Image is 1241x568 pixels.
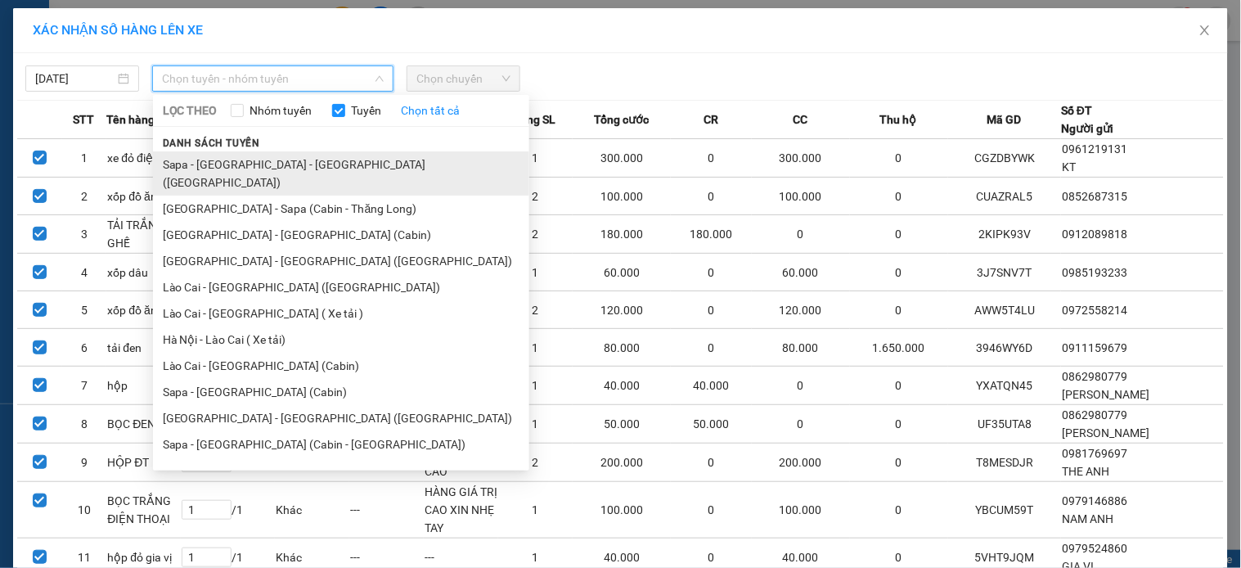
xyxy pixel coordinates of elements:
td: 4 [62,254,107,291]
td: 0 [671,291,751,329]
li: Sapa - [GEOGRAPHIC_DATA] (Cabin) [153,379,529,405]
span: 0979524860 [1062,542,1127,555]
td: 100.000 [752,178,850,215]
td: 0 [850,444,948,482]
td: 100.000 [752,482,850,539]
td: 100.000 [573,482,671,539]
span: Tổng cước [594,110,649,128]
td: 180.000 [573,215,671,254]
li: [GEOGRAPHIC_DATA] - Sapa (Cabin - Thăng Long) [153,196,529,222]
a: Chọn tất cả [402,101,461,119]
span: 0972558214 [1062,304,1127,317]
li: [GEOGRAPHIC_DATA] - [GEOGRAPHIC_DATA] (Cabin) [153,222,529,248]
td: BỌC TRẮNG ĐIỆN THOẠI [106,482,181,539]
span: LỌC THEO [163,101,218,119]
td: --- [349,482,424,539]
td: 3946WY6D [948,329,1061,367]
td: 1 [498,254,573,291]
td: AWW5T4LU [948,291,1061,329]
span: Mã GD [987,110,1022,128]
span: 0862980779 [1062,408,1127,421]
td: 50.000 [671,405,751,444]
td: xốp đồ ăn [106,178,181,215]
td: Khác [275,482,349,539]
td: 2 [498,291,573,329]
div: Số ĐT Người gửi [1061,101,1113,137]
td: 40.000 [573,367,671,405]
td: 120.000 [752,291,850,329]
td: xe đỏ điện ga [106,139,181,178]
span: 0862980779 [1062,370,1127,383]
td: 100.000 [573,178,671,215]
li: Sapa - [GEOGRAPHIC_DATA] - [GEOGRAPHIC_DATA] ([GEOGRAPHIC_DATA]) [153,151,529,196]
td: 0 [850,367,948,405]
li: Hà Nội - Lào Cai ( Xe tải) [153,327,529,353]
span: Danh sách tuyến [153,136,270,151]
span: Chọn tuyến - nhóm tuyến [162,66,384,91]
td: 40.000 [671,367,751,405]
span: THE ANH [1062,465,1109,478]
td: 0 [850,215,948,254]
span: close [1198,24,1212,37]
td: 0 [850,405,948,444]
td: 0 [671,139,751,178]
td: CGZDBYWK [948,139,1061,178]
td: 8 [62,405,107,444]
td: 180.000 [671,215,751,254]
td: UF35UTA8 [948,405,1061,444]
td: 0 [671,444,751,482]
span: 0912089818 [1062,228,1127,241]
td: 3J7SNV7T [948,254,1061,291]
td: 50.000 [573,405,671,444]
li: Lào Cai - [GEOGRAPHIC_DATA] (Cabin) [153,353,529,379]
span: 0985193233 [1062,266,1127,279]
td: 200.000 [752,444,850,482]
td: 10 [62,482,107,539]
td: 7 [62,367,107,405]
td: HỘP ĐT [106,444,181,482]
span: [PERSON_NAME] [1062,426,1149,440]
td: 2 [498,215,573,254]
td: 0 [671,178,751,215]
td: 2KIPK93V [948,215,1061,254]
span: 0961219131 [1062,142,1127,156]
td: HÀNG GIÁ TRỊ CAO XIN NHẸ TAY [424,482,498,539]
td: 0 [850,178,948,215]
td: tải đen [106,329,181,367]
td: 300.000 [752,139,850,178]
span: 0979146886 [1062,494,1127,507]
td: 80.000 [752,329,850,367]
td: 1 [498,367,573,405]
td: 0 [850,482,948,539]
li: [GEOGRAPHIC_DATA] - [GEOGRAPHIC_DATA] ([GEOGRAPHIC_DATA]) [153,405,529,431]
td: 0 [850,254,948,291]
td: 9 [62,444,107,482]
td: 5 [62,291,107,329]
span: Chọn chuyến [416,66,510,91]
span: KT [1062,160,1076,174]
td: 1 [498,482,573,539]
td: 0 [850,139,948,178]
td: YXATQN45 [948,367,1061,405]
span: NAM ANH [1062,512,1113,525]
td: 60.000 [752,254,850,291]
li: Sapa - [GEOGRAPHIC_DATA] (Cabin - [GEOGRAPHIC_DATA]) [153,431,529,458]
td: 0 [850,291,948,329]
td: 120.000 [573,291,671,329]
span: STT [73,110,94,128]
span: XÁC NHẬN SỐ HÀNG LÊN XE [33,22,203,38]
td: YBCUM59T [948,482,1061,539]
td: / 1 [181,482,275,539]
span: Tuyến [345,101,389,119]
span: Nhóm tuyến [244,101,319,119]
td: 0 [752,405,850,444]
td: 1 [498,139,573,178]
span: CC [793,110,807,128]
span: 0981769697 [1062,447,1127,460]
td: 1 [498,405,573,444]
td: 60.000 [573,254,671,291]
span: CR [704,110,718,128]
button: Close [1182,8,1228,54]
td: 3 [62,215,107,254]
span: [PERSON_NAME] [1062,388,1149,401]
